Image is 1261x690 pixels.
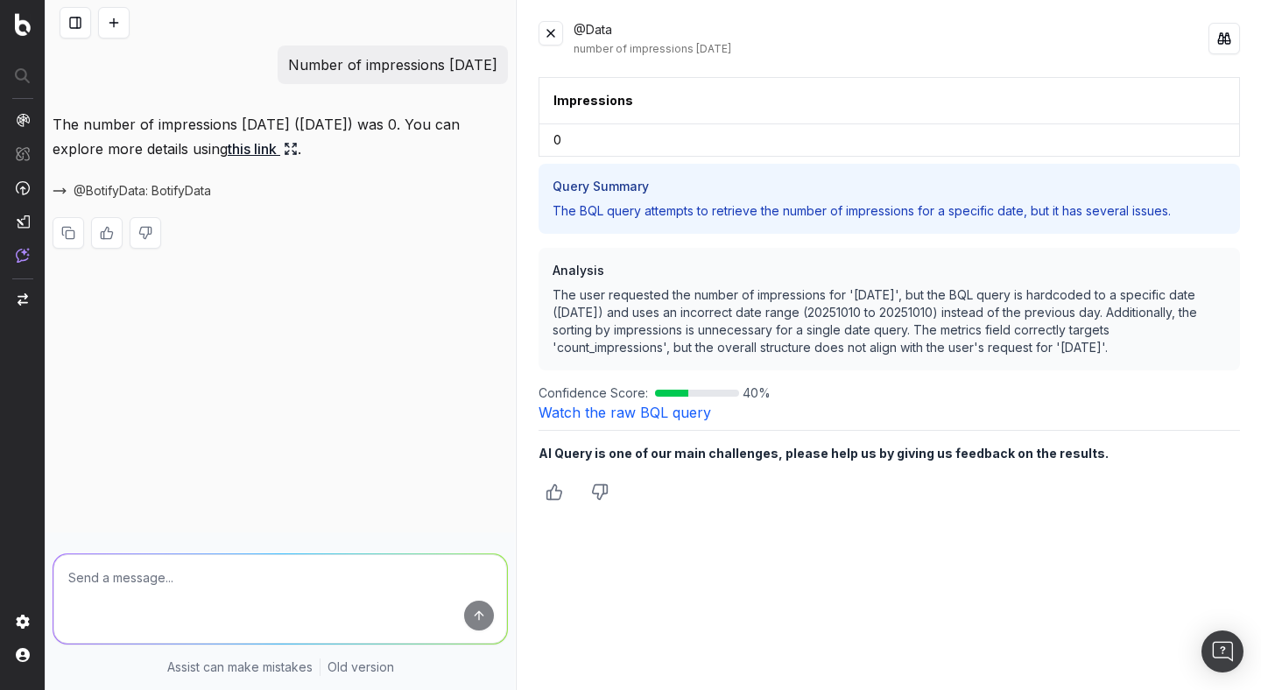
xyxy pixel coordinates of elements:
a: Watch the raw BQL query [539,404,711,421]
button: @BotifyData: BotifyData [53,182,211,200]
img: Analytics [16,113,30,127]
img: Assist [16,248,30,263]
button: Thumbs up [539,476,570,508]
span: @BotifyData: BotifyData [74,182,211,200]
h3: Analysis [553,262,1226,279]
img: Switch project [18,293,28,306]
img: Studio [16,215,30,229]
a: this link [228,137,298,161]
b: AI Query is one of our main challenges, please help us by giving us feedback on the results. [539,446,1109,461]
p: The user requested the number of impressions for '[DATE]', but the BQL query is hardcoded to a sp... [553,286,1226,356]
button: Impressions [553,92,633,109]
span: 40 % [743,384,771,402]
img: My account [16,648,30,662]
p: The BQL query attempts to retrieve the number of impressions for a specific date, but it has seve... [553,202,1226,220]
td: 0 [539,124,1240,157]
img: Intelligence [16,146,30,161]
img: Botify logo [15,13,31,36]
p: The number of impressions [DATE] ([DATE]) was 0. You can explore more details using . [53,112,508,161]
h3: Query Summary [553,178,1226,195]
p: Number of impressions [DATE] [288,53,497,77]
div: number of impressions [DATE] [574,42,1208,56]
span: Confidence Score: [539,384,648,402]
a: Old version [328,658,394,676]
div: @Data [574,21,1208,56]
img: Activation [16,180,30,195]
img: Setting [16,615,30,629]
div: Open Intercom Messenger [1201,630,1243,672]
p: Assist can make mistakes [167,658,313,676]
button: Thumbs down [584,476,616,508]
